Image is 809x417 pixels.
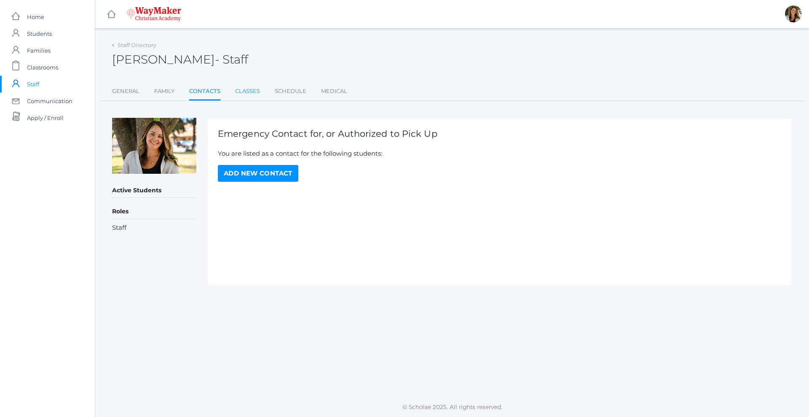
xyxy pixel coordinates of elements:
[112,53,248,66] h2: [PERSON_NAME]
[112,118,196,174] img: Amber Farnes
[27,93,72,109] span: Communication
[154,83,174,100] a: Family
[218,129,781,138] h1: Emergency Contact for, or Authorized to Pick Up
[235,83,260,100] a: Classes
[27,109,64,126] span: Apply / Enroll
[27,8,44,25] span: Home
[275,83,306,100] a: Schedule
[189,83,220,101] a: Contacts
[218,149,781,159] p: You are listed as a contact for the following students:
[112,205,196,219] h5: Roles
[321,83,347,100] a: Medical
[215,52,248,66] span: - Staff
[27,76,39,93] span: Staff
[785,5,802,22] div: Amber Farnes
[118,42,156,48] a: Staff Directory
[218,165,298,182] a: Add New Contact
[27,42,51,59] span: Families
[112,223,196,233] li: Staff
[27,25,52,42] span: Students
[127,7,181,21] img: waymaker-logo-stack-white-1602f2b1af18da31a5905e9982d058868370996dac5278e84edea6dabf9a3315.png
[95,403,809,411] p: © Scholae 2025. All rights reserved.
[27,59,58,76] span: Classrooms
[112,83,139,100] a: General
[112,183,196,198] h5: Active Students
